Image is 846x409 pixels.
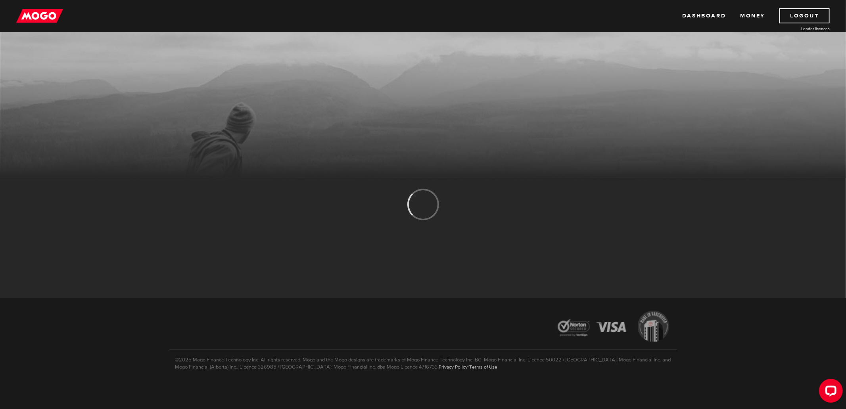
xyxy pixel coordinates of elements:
iframe: LiveChat chat widget [813,376,846,409]
img: mogo_logo-11ee424be714fa7cbb0f0f49df9e16ec.png [16,8,63,23]
a: Logout [779,8,830,23]
a: Lender licences [770,26,830,32]
a: Privacy Policy [439,364,468,370]
a: Terms of Use [470,364,498,370]
a: Dashboard [682,8,726,23]
img: legal-icons-92a2ffecb4d32d839781d1b4e4802d7b.png [550,305,677,350]
p: ©2025 Mogo Finance Technology Inc. All rights reserved. Mogo and the Mogo designs are trademarks ... [169,350,677,371]
a: Money [740,8,765,23]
